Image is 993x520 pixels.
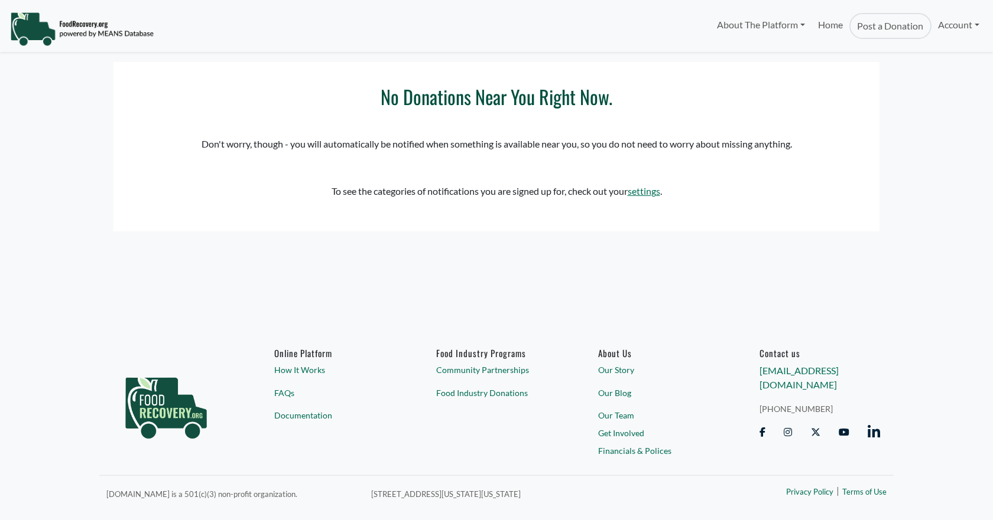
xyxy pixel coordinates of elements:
a: Documentation [274,409,395,421]
p: To see the categories of notifications you are signed up for, check out your . [137,184,856,198]
img: food_recovery_green_logo-76242d7a27de7ed26b67be613a865d9c9037ba317089b267e0515145e5e51427.png [113,348,219,460]
a: Get Involved [598,427,719,439]
p: [DOMAIN_NAME] is a 501(c)(3) non-profit organization. [106,486,357,501]
h2: No Donations Near You Right Now. [137,86,856,108]
p: Don't worry, though - you will automatically be notified when something is available near you, so... [137,137,856,151]
a: Our Team [598,409,719,421]
a: Post a Donation [849,13,931,39]
a: [PHONE_NUMBER] [760,402,880,414]
p: [STREET_ADDRESS][US_STATE][US_STATE] [371,486,688,501]
a: Our Blog [598,386,719,398]
span: | [836,483,839,498]
a: How It Works [274,364,395,376]
h6: Food Industry Programs [436,348,557,358]
a: Food Industry Donations [436,386,557,398]
a: Community Partnerships [436,364,557,376]
a: Financials & Polices [598,444,719,456]
a: Our Story [598,364,719,376]
a: Terms of Use [842,486,887,498]
a: About The Platform [710,13,811,37]
a: Account [932,13,986,37]
a: [EMAIL_ADDRESS][DOMAIN_NAME] [760,365,839,390]
h6: Contact us [760,348,880,358]
a: Home [812,13,849,39]
a: Privacy Policy [786,486,833,498]
a: settings [628,185,660,197]
h6: Online Platform [274,348,395,358]
a: FAQs [274,386,395,398]
a: About Us [598,348,719,358]
img: NavigationLogo_FoodRecovery-91c16205cd0af1ed486a0f1a7774a6544ea792ac00100771e7dd3ec7c0e58e41.png [10,11,154,47]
